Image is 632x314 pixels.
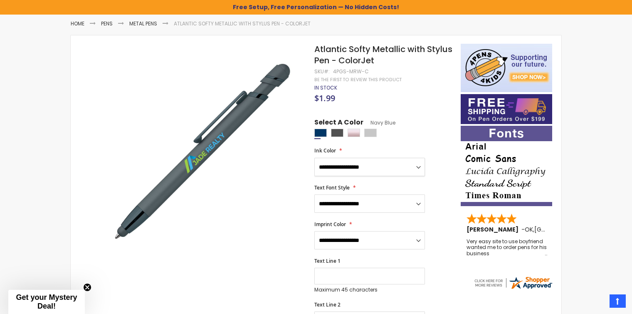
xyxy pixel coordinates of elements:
[467,225,521,234] span: [PERSON_NAME]
[521,225,595,234] span: - ,
[314,184,350,191] span: Text Font Style
[331,129,343,137] div: Gunmetal
[83,283,91,292] button: Close teaser
[534,225,595,234] span: [GEOGRAPHIC_DATA]
[461,44,552,92] img: 4pens 4 kids
[314,77,402,83] a: Be the first to review this product
[314,92,335,104] span: $1.99
[473,275,553,290] img: 4pens.com widget logo
[174,20,311,27] li: Atlantic Softy Metallic with Stylus Pen - ColorJet
[473,285,553,292] a: 4pens.com certificate URL
[467,239,547,257] div: Very easy site to use boyfriend wanted me to order pens for his business
[71,20,84,27] a: Home
[348,129,360,137] div: Rose Gold
[314,301,341,308] span: Text Line 2
[461,126,552,206] img: font-personalization-examples
[333,68,369,75] div: 4PGS-MRW-C
[314,43,452,66] span: Atlantic Softy Metallic with Stylus Pen - ColorJet
[314,287,425,293] p: Maximum 45 characters
[314,118,363,129] span: Select A Color
[364,129,377,137] div: Silver
[610,294,626,308] a: Top
[101,20,113,27] a: Pens
[314,129,327,137] div: Navy Blue
[525,225,533,234] span: OK
[8,290,85,314] div: Get your Mystery Deal!Close teaser
[314,221,346,228] span: Imprint Color
[314,147,336,154] span: Ink Color
[16,293,77,310] span: Get your Mystery Deal!
[363,119,395,126] span: Navy Blue
[314,84,337,91] span: In stock
[314,68,330,75] strong: SKU
[314,257,341,264] span: Text Line 1
[461,94,552,124] img: Free shipping on orders over $199
[129,20,157,27] a: Metal Pens
[87,43,303,259] img: steel-blue-mrw-c-atlantic-softy-metallic-w-stylus-colorjet.jpg
[314,85,337,91] div: Availability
